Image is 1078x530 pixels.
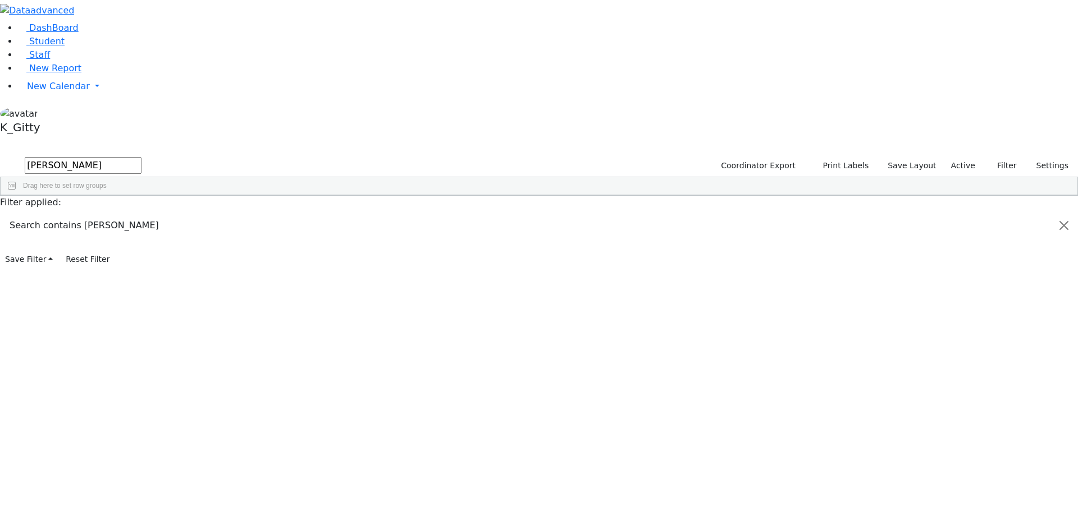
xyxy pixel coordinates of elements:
[18,22,79,33] a: DashBoard
[946,157,980,174] label: Active
[25,157,141,174] input: Search
[883,157,941,174] button: Save Layout
[29,36,65,47] span: Student
[61,251,115,268] button: Reset Filter
[27,81,90,91] span: New Calendar
[983,157,1022,174] button: Filter
[714,157,801,174] button: Coordinator Export
[810,157,874,174] button: Print Labels
[1050,210,1077,241] button: Close
[18,63,81,73] a: New Report
[29,22,79,33] span: DashBoard
[18,36,65,47] a: Student
[29,49,50,60] span: Staff
[29,63,81,73] span: New Report
[18,49,50,60] a: Staff
[1022,157,1074,174] button: Settings
[18,75,1078,98] a: New Calendar
[23,182,107,190] span: Drag here to set row groups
